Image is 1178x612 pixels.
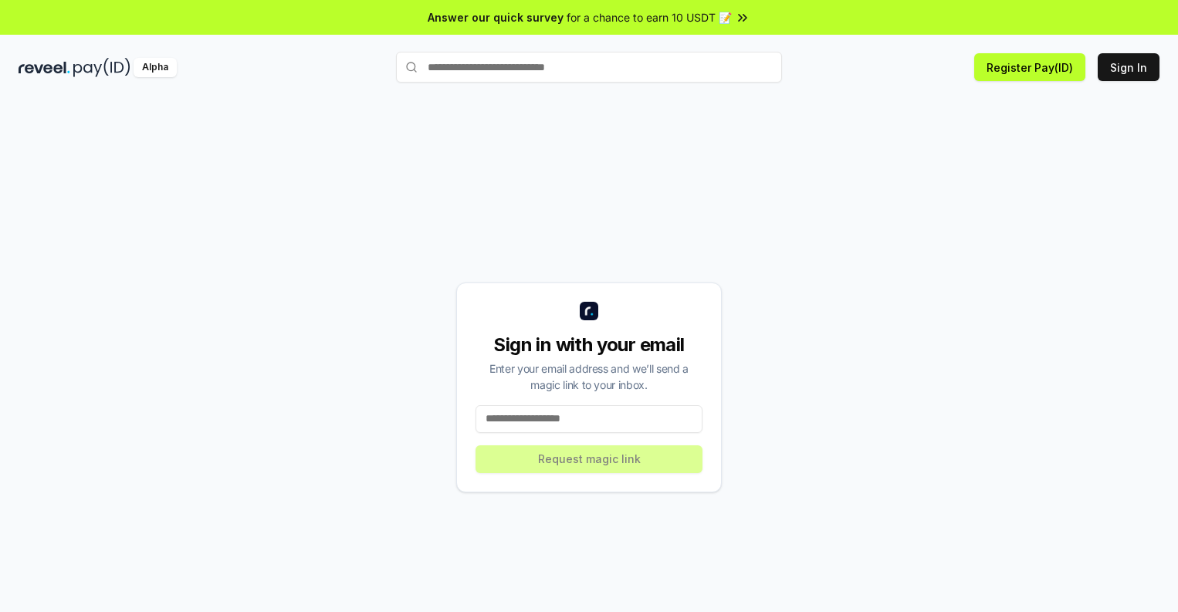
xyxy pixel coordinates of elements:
img: logo_small [580,302,598,320]
span: Answer our quick survey [428,9,564,25]
div: Alpha [134,58,177,77]
img: pay_id [73,58,130,77]
span: for a chance to earn 10 USDT 📝 [567,9,732,25]
button: Register Pay(ID) [974,53,1085,81]
div: Sign in with your email [476,333,702,357]
button: Sign In [1098,53,1159,81]
img: reveel_dark [19,58,70,77]
div: Enter your email address and we’ll send a magic link to your inbox. [476,360,702,393]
